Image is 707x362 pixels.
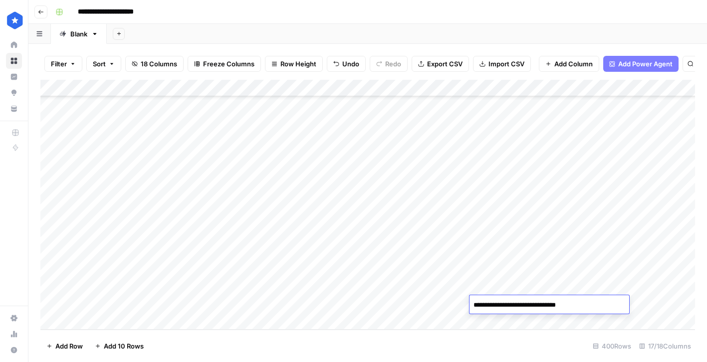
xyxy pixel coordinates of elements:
a: Usage [6,326,22,342]
button: Add Column [539,56,599,72]
a: Insights [6,69,22,85]
button: Add Row [40,338,89,354]
button: Add Power Agent [603,56,679,72]
button: Filter [44,56,82,72]
span: Add 10 Rows [104,341,144,351]
button: Sort [86,56,121,72]
button: 18 Columns [125,56,184,72]
span: Add Row [55,341,83,351]
div: 400 Rows [589,338,635,354]
div: 17/18 Columns [635,338,695,354]
span: 18 Columns [141,59,177,69]
span: Add Power Agent [618,59,673,69]
a: Your Data [6,101,22,117]
button: Help + Support [6,342,22,358]
a: Blank [51,24,107,44]
button: Freeze Columns [188,56,261,72]
button: Row Height [265,56,323,72]
span: Undo [342,59,359,69]
a: Opportunities [6,85,22,101]
button: Redo [370,56,408,72]
span: Filter [51,59,67,69]
span: Sort [93,59,106,69]
div: Blank [70,29,87,39]
button: Undo [327,56,366,72]
a: Browse [6,53,22,69]
a: Settings [6,310,22,326]
button: Workspace: ConsumerAffairs [6,8,22,33]
button: Add 10 Rows [89,338,150,354]
img: ConsumerAffairs Logo [6,11,24,29]
button: Export CSV [412,56,469,72]
span: Freeze Columns [203,59,254,69]
a: Home [6,37,22,53]
span: Row Height [280,59,316,69]
span: Add Column [554,59,593,69]
span: Export CSV [427,59,463,69]
span: Redo [385,59,401,69]
span: Import CSV [488,59,524,69]
button: Import CSV [473,56,531,72]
